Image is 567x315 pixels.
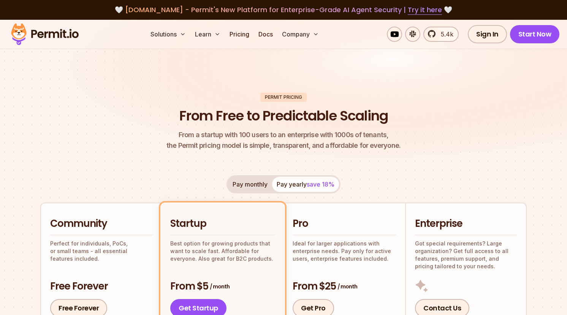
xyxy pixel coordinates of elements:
[147,27,189,42] button: Solutions
[166,130,401,140] span: From a startup with 100 users to an enterprise with 1000s of tenants,
[166,130,401,151] p: the Permit pricing model is simple, transparent, and affordable for everyone.
[18,5,549,15] div: 🤍 🤍
[50,217,153,231] h2: Community
[293,280,396,293] h3: From $25
[260,93,307,102] div: Permit Pricing
[415,217,517,231] h2: Enterprise
[50,240,153,263] p: Perfect for individuals, PoCs, or small teams - all essential features included.
[293,217,396,231] h2: Pro
[170,217,275,231] h2: Startup
[436,30,453,39] span: 5.4k
[510,25,560,43] a: Start Now
[255,27,276,42] a: Docs
[226,27,252,42] a: Pricing
[170,280,275,293] h3: From $5
[408,5,442,15] a: Try it here
[210,283,230,290] span: / month
[125,5,442,14] span: [DOMAIN_NAME] - Permit's New Platform for Enterprise-Grade AI Agent Security |
[293,240,396,263] p: Ideal for larger applications with enterprise needs. Pay only for active users, enterprise featur...
[468,25,507,43] a: Sign In
[415,240,517,270] p: Got special requirements? Large organization? Get full access to all features, premium support, a...
[337,283,357,290] span: / month
[192,27,223,42] button: Learn
[179,106,388,125] h1: From Free to Predictable Scaling
[228,177,272,192] button: Pay monthly
[50,280,153,293] h3: Free Forever
[8,21,82,47] img: Permit logo
[170,240,275,263] p: Best option for growing products that want to scale fast. Affordable for everyone. Also great for...
[423,27,459,42] a: 5.4k
[279,27,322,42] button: Company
